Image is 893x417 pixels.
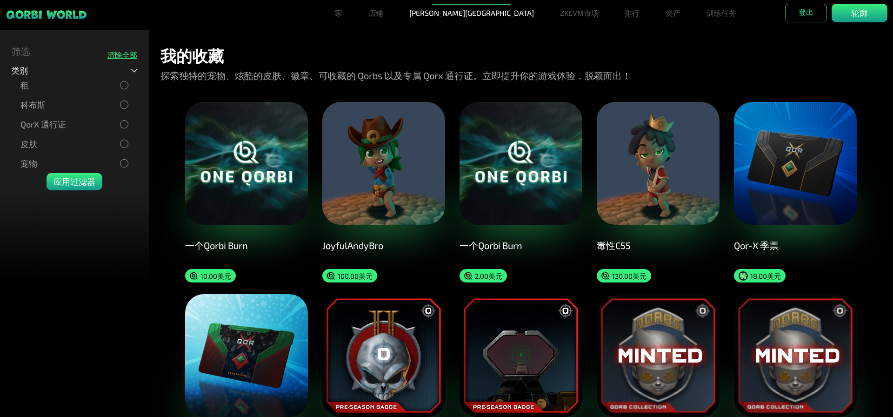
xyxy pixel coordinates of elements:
font: 18.00 [750,272,767,280]
font: 轮廓 [851,8,868,18]
font: 皮肤 [20,139,37,149]
font: 100.00 [338,272,359,280]
font: 探索独特的宠物、炫酷的皮肤、徽章、可收藏的 Qorbs 以及专属 Qorx 通行证。立即提升你的游戏体验，脱颖而出！ [160,70,631,81]
font: 家 [335,8,342,17]
font: 类别 [11,65,28,75]
font: 毒性C55 [597,240,631,251]
font: 筛选 [12,46,30,57]
img: Qorb Premier徽章 [734,294,857,417]
font: 130.00 [612,272,633,280]
font: 10.00 [200,272,217,280]
a: 排行 [621,4,643,22]
font: 2.00 [475,272,488,280]
font: Qor-X 季票 [734,240,779,251]
img: Qorb Premier徽章 [597,294,720,417]
a: [PERSON_NAME][GEOGRAPHIC_DATA] [406,4,538,22]
img: JoyfulAndyBro [322,102,445,225]
img: 毒性C55 [597,102,720,225]
font: 我的收藏 [160,46,224,65]
img: 绿色一键瞄准器 [460,294,582,417]
font: 租 [20,80,29,90]
img: 白金新手青铜2级 [322,294,445,417]
font: 宠物 [20,158,37,168]
font: 排行 [625,8,640,17]
a: ZKEVM市场 [556,4,602,22]
font: 店铺 [368,8,383,17]
font: 美元 [217,272,231,280]
img: 粘性品牌标识 [6,9,87,20]
font: 一个Qorbi Burn [460,240,522,251]
img: Qor-X 季票假期 [185,294,308,417]
font: QorX 通行证 [20,119,66,129]
font: 一个Qorbi Burn [185,240,248,251]
font: 美元 [633,272,646,280]
font: 科布斯 [20,100,46,110]
font: 资产 [666,8,680,17]
font: JoyfulAndyBro [322,240,383,251]
a: 训练任务 [703,4,740,22]
font: 训练任务 [706,8,736,17]
button: 登出 [785,4,827,22]
font: 美元 [359,272,373,280]
font: 清除全部 [107,50,137,59]
font: 美元 [767,272,781,280]
font: ZKEVM市场 [560,8,599,17]
img: Qor-X 季票 [734,102,857,225]
a: 店铺 [365,4,387,22]
a: 资产 [662,4,684,22]
font: 美元 [488,272,502,280]
font: 应用过滤器 [53,176,95,187]
img: 一个Qorbi Burn [185,102,308,225]
a: 家 [331,4,346,22]
img: 一个Qorbi Burn [460,102,582,225]
font: [PERSON_NAME][GEOGRAPHIC_DATA] [409,8,534,17]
